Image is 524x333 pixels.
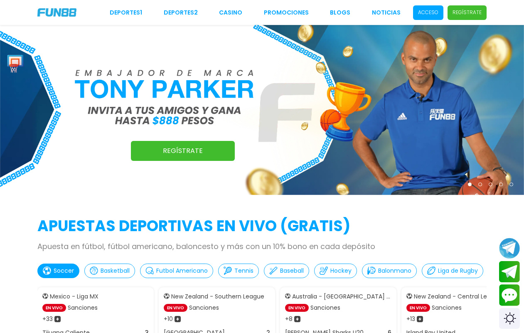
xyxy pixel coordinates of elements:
[372,8,401,17] a: NOTICIAS
[37,215,487,237] h2: APUESTAS DEPORTIVAS EN VIVO (gratis)
[499,261,520,283] button: Join telegram
[330,8,350,17] a: BLOGS
[378,266,411,275] p: Balonmano
[406,304,430,312] p: EN VIVO
[42,315,53,323] p: + 33
[189,303,219,312] p: Sanciones
[156,266,208,275] p: Futbol Americano
[37,264,79,278] button: Soccer
[285,315,293,323] p: + 8
[314,264,357,278] button: Hockey
[219,8,242,17] a: CASINO
[37,8,76,17] img: Company Logo
[164,315,173,323] p: + 10
[280,266,304,275] p: Baseball
[422,264,483,278] button: Liga de Rugby
[234,266,253,275] p: Tennis
[54,266,74,275] p: Soccer
[84,264,135,278] button: Basketball
[171,292,264,301] p: New Zealand - Southern League
[310,303,340,312] p: Sanciones
[140,264,213,278] button: Futbol Americano
[499,284,520,306] button: Contact customer service
[164,8,198,17] a: Deportes2
[406,315,415,323] p: + 13
[110,8,142,17] a: Deportes1
[264,264,309,278] button: Baseball
[218,264,259,278] button: Tennis
[499,237,520,259] button: Join telegram channel
[50,292,98,301] p: Mexico - Liga MX
[131,141,235,161] a: Regístrate
[164,304,187,312] p: EN VIVO
[42,304,66,312] p: EN VIVO
[68,303,98,312] p: Sanciones
[432,303,462,312] p: Sanciones
[292,292,391,301] p: Australia - [GEOGRAPHIC_DATA] U20
[414,292,502,301] p: New Zealand - Central League
[438,266,478,275] p: Liga de Rugby
[264,8,309,17] a: Promociones
[499,308,520,329] div: Switch theme
[418,9,438,16] p: Acceso
[37,241,487,252] p: Apuesta en fútbol, fútbol americano, baloncesto y más con un 10% bono en cada depósito
[330,266,352,275] p: Hockey
[101,266,130,275] p: Basketball
[285,304,309,312] p: EN VIVO
[453,9,482,16] p: Regístrate
[362,264,417,278] button: Balonmano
